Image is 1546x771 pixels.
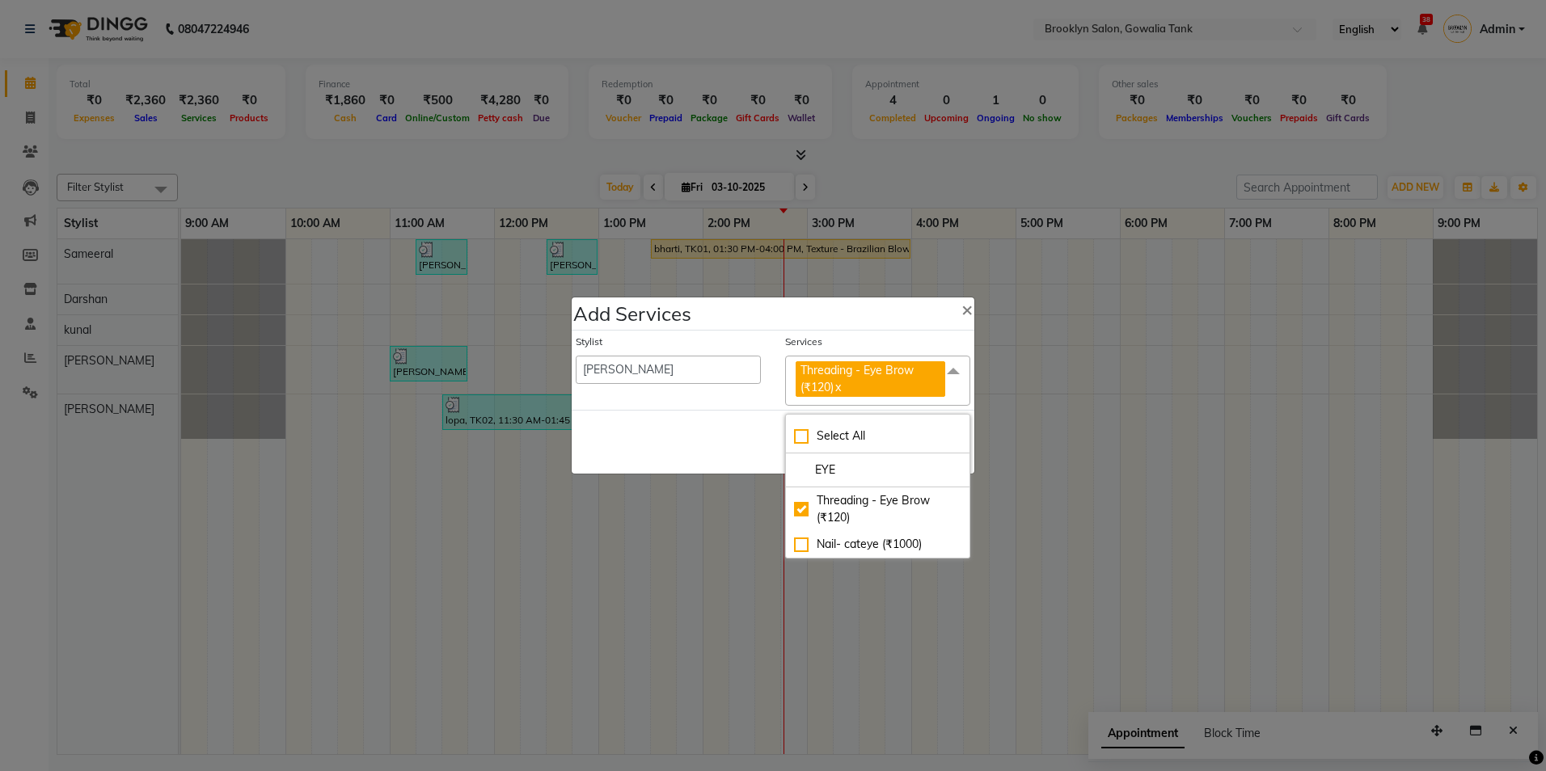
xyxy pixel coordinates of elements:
button: Close [948,286,986,331]
div: Select All [794,428,961,444]
h4: Add Services [573,299,691,328]
label: Stylist [576,335,602,349]
input: multiselect-search [794,461,961,478]
a: x [834,380,841,394]
span: × [961,297,973,321]
div: Threading - Eye Brow (₹120) [794,492,961,526]
span: Threading - Eye Brow (₹120) [800,363,914,394]
div: Nail- cateye (₹1000) [794,536,961,553]
label: Services [785,335,822,349]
